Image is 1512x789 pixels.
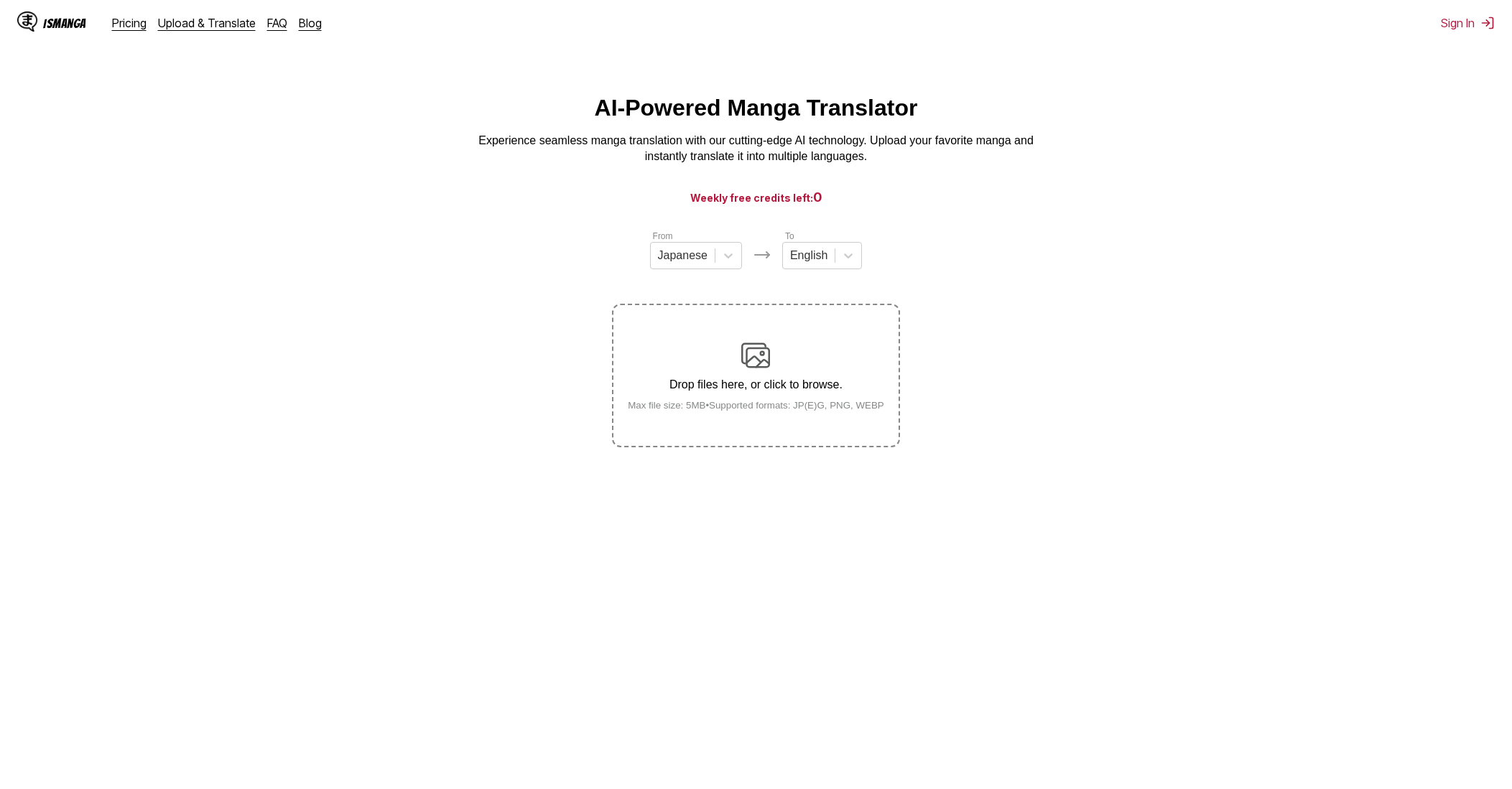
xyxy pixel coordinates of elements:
[1441,16,1495,30] button: Sign In
[1480,16,1495,30] img: Sign out
[158,16,256,30] a: Upload & Translate
[43,17,86,30] div: IsManga
[17,11,37,32] img: IsManga Logo
[785,231,794,241] label: To
[299,16,322,30] a: Blog
[469,133,1044,165] p: Experience seamless manga translation with our cutting-edge AI technology. Upload your favorite m...
[753,246,771,263] img: Languages icon
[616,378,896,391] p: Drop files here, or click to browse.
[653,231,673,241] label: From
[34,188,1478,206] h3: Weekly free credits left:
[813,190,822,205] span: 0
[616,400,896,411] small: Max file size: 5MB • Supported formats: JP(E)G, PNG, WEBP
[267,16,287,30] a: FAQ
[112,16,147,30] a: Pricing
[595,95,918,121] h1: AI-Powered Manga Translator
[17,11,112,34] a: IsManga LogoIsManga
